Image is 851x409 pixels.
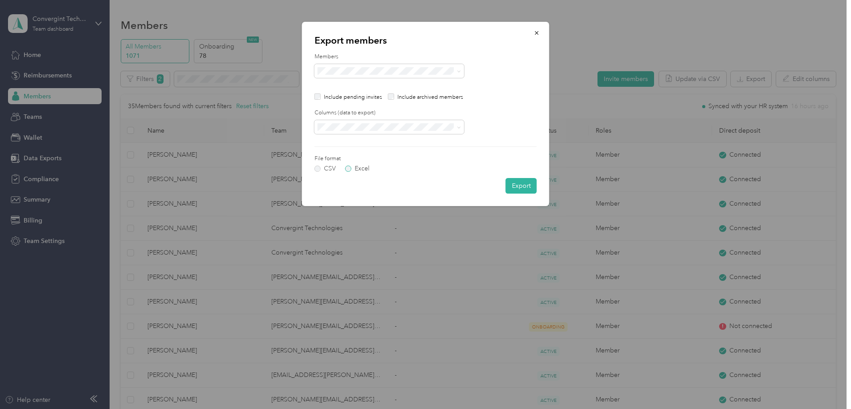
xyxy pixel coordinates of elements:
[315,109,537,117] label: Columns (data to export)
[345,166,369,172] label: Excel
[801,359,851,409] iframe: Everlance-gr Chat Button Frame
[315,34,537,47] p: Export members
[397,93,463,101] p: Include archived members
[315,53,537,61] label: Members
[315,166,336,172] label: CSV
[315,155,414,163] label: File format
[324,93,382,101] p: Include pending invites
[506,178,537,194] button: Export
